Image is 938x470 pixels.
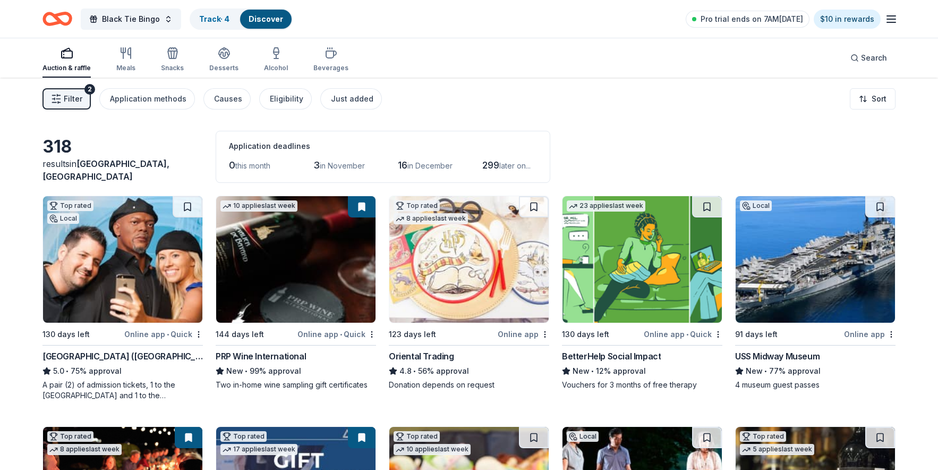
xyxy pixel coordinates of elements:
div: results [42,157,203,183]
span: Pro trial ends on 7AM[DATE] [701,13,803,26]
div: 144 days left [216,328,264,341]
span: New [226,365,243,377]
button: Track· 4Discover [190,9,293,30]
div: Desserts [209,64,238,72]
div: Top rated [394,200,440,211]
span: Black Tie Bingo [102,13,160,26]
div: Top rated [394,431,440,442]
div: Causes [214,93,242,105]
div: Local [740,200,772,211]
img: Image for Oriental Trading [389,196,549,323]
div: 8 applies last week [394,213,468,224]
a: Image for Hollywood Wax Museum (Hollywood)Top ratedLocal130 days leftOnline app•Quick[GEOGRAPHIC_... [42,196,203,401]
div: Top rated [220,431,267,442]
span: [GEOGRAPHIC_DATA], [GEOGRAPHIC_DATA] [42,158,169,182]
button: Causes [203,88,251,110]
a: Image for PRP Wine International10 applieslast week144 days leftOnline app•QuickPRP Wine Internat... [216,196,376,390]
button: Search [842,47,896,69]
div: Online app Quick [124,328,203,341]
span: 3 [313,160,320,171]
button: Sort [850,88,896,110]
span: New [746,365,763,377]
div: Snacks [161,64,184,72]
div: 77% approval [735,365,896,377]
span: • [686,330,688,339]
div: Eligibility [270,93,303,105]
div: 318 [42,136,203,157]
span: Filter [64,93,82,105]
a: Image for BetterHelp Social Impact23 applieslast week130 days leftOnline app•QuickBetterHelp Soci... [562,196,722,390]
img: Image for USS Midway Museum [736,196,895,323]
div: 23 applies last week [567,200,645,212]
div: Online app Quick [644,328,722,341]
span: • [340,330,342,339]
a: Image for Oriental TradingTop rated8 applieslast week123 days leftOnline appOriental Trading4.8•5... [389,196,549,390]
div: 10 applies last week [220,200,297,212]
a: Track· 4 [199,14,229,23]
div: Meals [116,64,135,72]
div: PRP Wine International [216,350,306,363]
div: Alcohol [264,64,288,72]
div: Online app Quick [297,328,376,341]
div: Local [567,431,599,442]
span: in December [407,161,453,170]
img: Image for PRP Wine International [216,196,376,323]
div: 123 days left [389,328,436,341]
div: Top rated [47,431,93,442]
button: Application methods [99,88,195,110]
span: • [245,367,248,375]
span: 16 [398,160,407,171]
div: 17 applies last week [220,444,297,455]
div: Just added [331,93,373,105]
div: Vouchers for 3 months of free therapy [562,380,722,390]
div: Local [47,213,79,224]
a: Pro trial ends on 7AM[DATE] [686,11,809,28]
div: 130 days left [42,328,90,341]
div: 130 days left [562,328,609,341]
div: 91 days left [735,328,778,341]
button: Alcohol [264,43,288,78]
button: Desserts [209,43,238,78]
button: Auction & raffle [42,43,91,78]
div: 99% approval [216,365,376,377]
div: 5 applies last week [740,444,814,455]
img: Image for Hollywood Wax Museum (Hollywood) [43,196,202,323]
span: this month [235,161,270,170]
div: Beverages [313,64,348,72]
div: [GEOGRAPHIC_DATA] ([GEOGRAPHIC_DATA]) [42,350,203,363]
button: Eligibility [259,88,312,110]
div: 56% approval [389,365,549,377]
div: Top rated [740,431,786,442]
div: BetterHelp Social Impact [562,350,661,363]
div: Application methods [110,93,186,105]
div: Application deadlines [229,140,537,153]
div: 10 applies last week [394,444,471,455]
span: • [764,367,767,375]
span: • [591,367,594,375]
div: 2 [84,84,95,95]
a: $10 in rewards [814,10,881,29]
button: Filter2 [42,88,91,110]
span: in [42,158,169,182]
div: 8 applies last week [47,444,122,455]
span: • [66,367,69,375]
a: Home [42,6,72,31]
span: Sort [872,93,886,105]
div: Top rated [47,200,93,211]
span: • [413,367,416,375]
div: Online app [498,328,549,341]
span: New [573,365,590,377]
a: Discover [249,14,283,23]
div: 4 museum guest passes [735,380,896,390]
div: Two in-home wine sampling gift certificates [216,380,376,390]
span: Search [861,52,887,64]
div: A pair (2) of admission tickets, 1 to the [GEOGRAPHIC_DATA] and 1 to the [GEOGRAPHIC_DATA] [42,380,203,401]
span: later on... [499,161,531,170]
div: Donation depends on request [389,380,549,390]
div: USS Midway Museum [735,350,820,363]
button: Just added [320,88,382,110]
span: 299 [482,160,499,171]
div: Online app [844,328,896,341]
div: Oriental Trading [389,350,454,363]
div: 12% approval [562,365,722,377]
